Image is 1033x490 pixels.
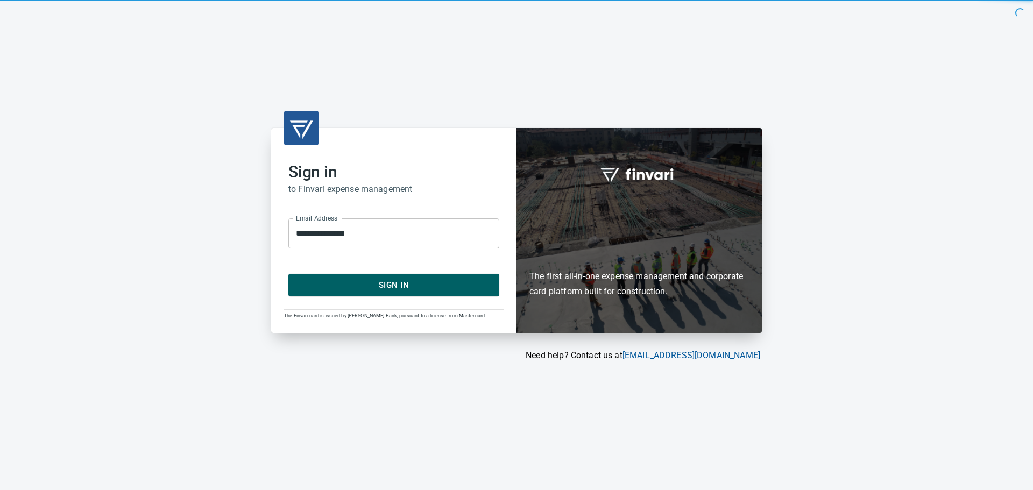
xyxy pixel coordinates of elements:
h2: Sign in [288,162,499,182]
div: Finvari [516,128,762,333]
h6: to Finvari expense management [288,182,499,197]
h6: The first all-in-one expense management and corporate card platform built for construction. [529,207,749,300]
img: fullword_logo_white.png [599,162,680,187]
img: transparent_logo.png [288,115,314,141]
button: Sign In [288,274,499,296]
span: The Finvari card is issued by [PERSON_NAME] Bank, pursuant to a license from Mastercard [284,313,485,318]
span: Sign In [300,278,487,292]
p: Need help? Contact us at [271,349,760,362]
a: [EMAIL_ADDRESS][DOMAIN_NAME] [622,350,760,360]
